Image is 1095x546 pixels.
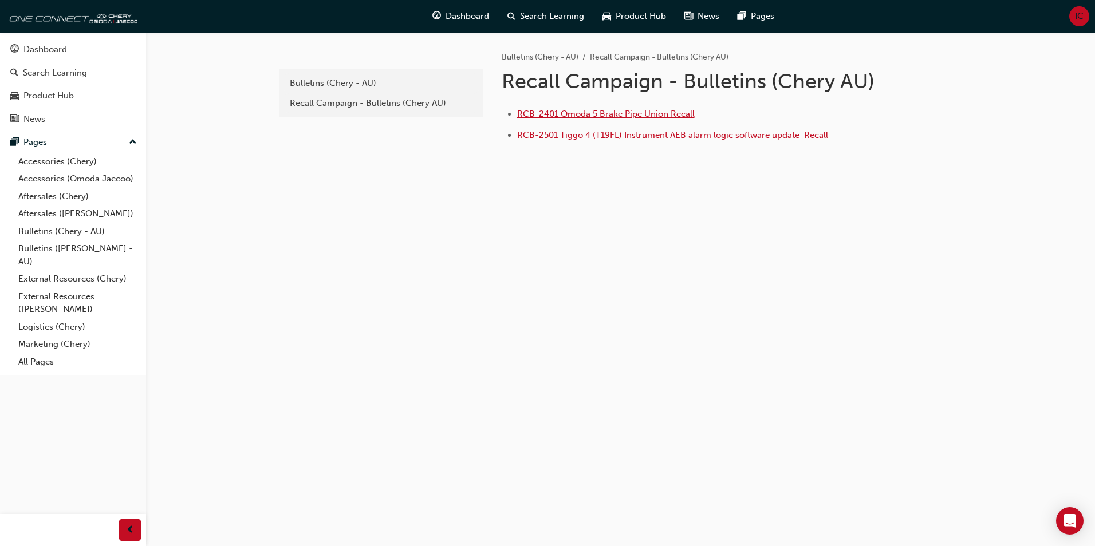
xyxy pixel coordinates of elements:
a: Marketing (Chery) [14,335,141,353]
a: Bulletins (Chery - AU) [14,223,141,240]
div: Search Learning [23,66,87,80]
li: Recall Campaign - Bulletins (Chery AU) [590,51,728,64]
button: Pages [5,132,141,153]
div: Bulletins (Chery - AU) [290,77,473,90]
span: pages-icon [10,137,19,148]
a: Bulletins (Chery - AU) [284,73,479,93]
div: Pages [23,136,47,149]
div: News [23,113,45,126]
a: Product Hub [5,85,141,106]
div: Product Hub [23,89,74,102]
img: oneconnect [6,5,137,27]
a: Accessories (Chery) [14,153,141,171]
button: IC [1069,6,1089,26]
span: news-icon [684,9,693,23]
span: Pages [751,10,774,23]
div: Recall Campaign - Bulletins (Chery AU) [290,97,473,110]
a: All Pages [14,353,141,371]
span: search-icon [10,68,18,78]
span: Dashboard [446,10,489,23]
a: Accessories (Omoda Jaecoo) [14,170,141,188]
span: Search Learning [520,10,584,23]
span: guage-icon [432,9,441,23]
a: External Resources (Chery) [14,270,141,288]
span: news-icon [10,114,19,125]
a: pages-iconPages [728,5,783,28]
span: up-icon [129,135,137,150]
span: IC [1075,10,1084,23]
a: External Resources ([PERSON_NAME]) [14,288,141,318]
span: prev-icon [126,523,135,537]
a: Aftersales ([PERSON_NAME]) [14,205,141,223]
h1: Recall Campaign - Bulletins (Chery AU) [502,69,877,94]
span: RCB-2501 Tiggo 4 (T19FL) Instrument AEB alarm logic software update ﻿ Recall [517,130,828,140]
a: Logistics (Chery) [14,318,141,336]
a: search-iconSearch Learning [498,5,593,28]
a: Dashboard [5,39,141,60]
span: News [698,10,719,23]
a: car-iconProduct Hub [593,5,675,28]
a: Bulletins ([PERSON_NAME] - AU) [14,240,141,270]
span: search-icon [507,9,515,23]
span: car-icon [602,9,611,23]
button: DashboardSearch LearningProduct HubNews [5,37,141,132]
span: Product Hub [616,10,666,23]
a: guage-iconDashboard [423,5,498,28]
span: guage-icon [10,45,19,55]
a: Recall Campaign - Bulletins (Chery AU) [284,93,479,113]
div: Open Intercom Messenger [1056,507,1084,535]
a: RCB-2401 Omoda 5 Brake Pipe Union Recall [517,109,695,119]
span: pages-icon [738,9,746,23]
span: car-icon [10,91,19,101]
div: Dashboard [23,43,67,56]
a: news-iconNews [675,5,728,28]
a: Bulletins (Chery - AU) [502,52,578,62]
a: News [5,109,141,130]
a: Search Learning [5,62,141,84]
a: RCB-2501 Tiggo 4 (T19FL) Instrument AEB alarm logic software update Recall [517,130,828,140]
a: Aftersales (Chery) [14,188,141,205]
